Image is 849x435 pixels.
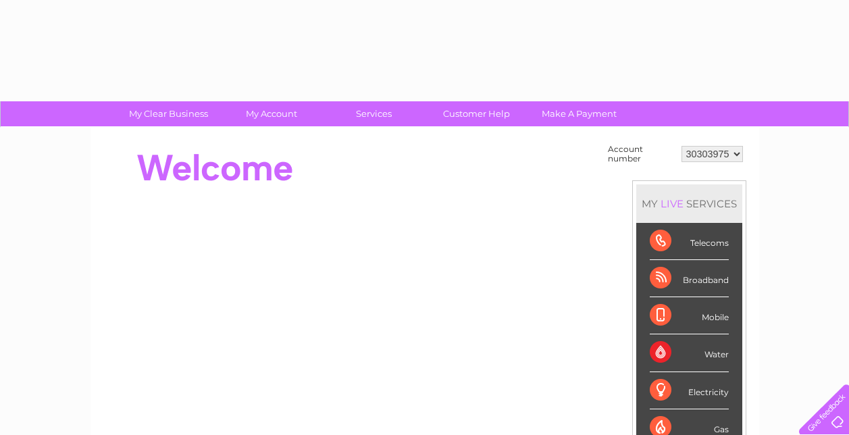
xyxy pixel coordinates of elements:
[650,223,729,260] div: Telecoms
[650,334,729,372] div: Water
[650,260,729,297] div: Broadband
[658,197,686,210] div: LIVE
[650,372,729,409] div: Electricity
[421,101,532,126] a: Customer Help
[113,101,224,126] a: My Clear Business
[318,101,430,126] a: Services
[215,101,327,126] a: My Account
[650,297,729,334] div: Mobile
[523,101,635,126] a: Make A Payment
[604,141,678,167] td: Account number
[636,184,742,223] div: MY SERVICES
